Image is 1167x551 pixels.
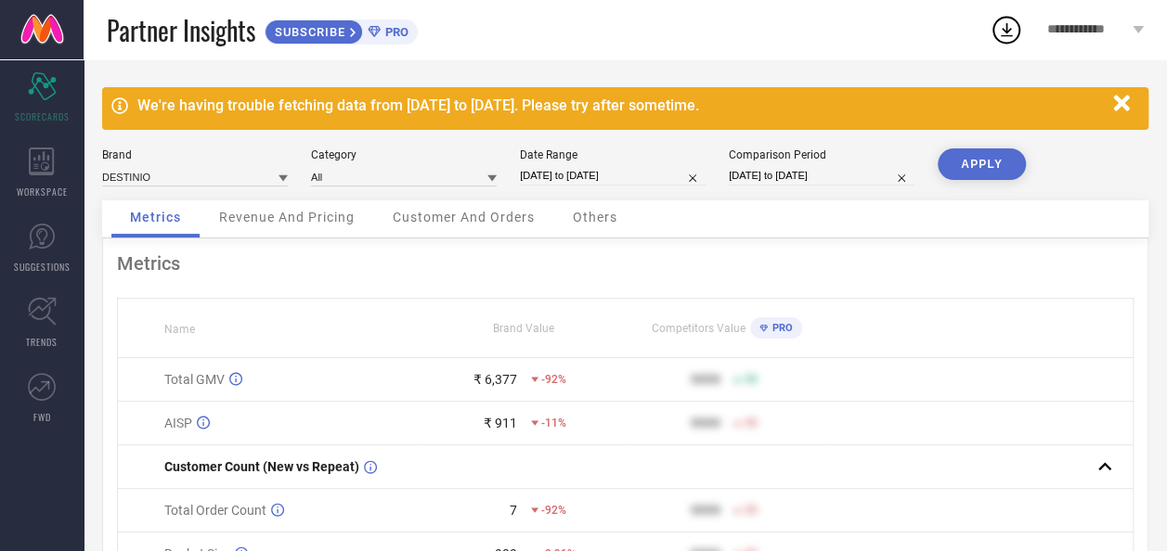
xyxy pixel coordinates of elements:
span: TRENDS [26,335,58,349]
input: Select comparison period [729,166,914,186]
div: Brand [102,148,288,161]
div: 9999 [690,416,720,430]
span: SUGGESTIONS [14,260,71,274]
div: We're having trouble fetching data from [DATE] to [DATE]. Please try after sometime. [137,96,1104,114]
span: SUBSCRIBE [266,25,350,39]
span: Customer And Orders [393,210,535,224]
span: 50 [744,373,757,386]
span: 50 [744,504,757,517]
span: Brand Value [493,322,554,335]
span: WORKSPACE [17,185,68,199]
div: ₹ 6,377 [473,372,517,387]
span: Name [164,323,195,336]
span: -92% [541,373,566,386]
div: Category [311,148,497,161]
a: SUBSCRIBEPRO [265,15,418,45]
div: 7 [510,503,517,518]
span: PRO [381,25,408,39]
span: SCORECARDS [15,109,70,123]
div: Open download list [990,13,1023,46]
span: -92% [541,504,566,517]
div: Metrics [117,252,1134,275]
span: Competitors Value [652,322,746,335]
div: 9999 [690,503,720,518]
span: Partner Insights [107,11,255,49]
span: Revenue And Pricing [219,210,355,224]
span: Total GMV [164,372,225,387]
span: FWD [33,410,51,424]
div: ₹ 911 [484,416,517,430]
span: Customer Count (New vs Repeat) [164,459,359,474]
div: Date Range [520,148,706,161]
button: APPLY [938,148,1026,180]
span: -11% [541,416,566,429]
span: Total Order Count [164,503,266,518]
span: Others [573,210,617,224]
div: Comparison Period [729,148,914,161]
span: PRO [768,322,793,334]
span: AISP [164,416,192,430]
div: 9999 [690,372,720,387]
input: Select date range [520,166,706,186]
span: Metrics [130,210,181,224]
span: 50 [744,416,757,429]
